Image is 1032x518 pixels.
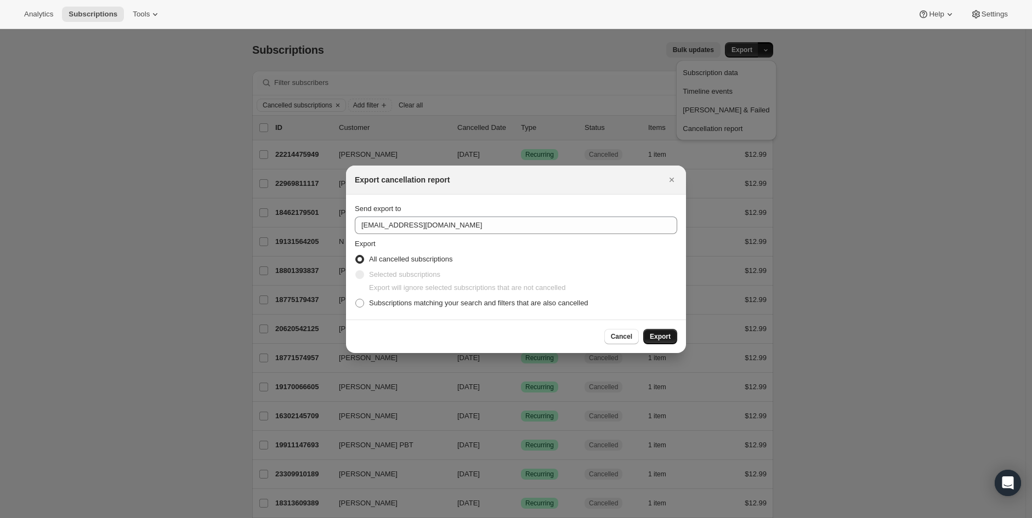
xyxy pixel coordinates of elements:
button: Subscriptions [62,7,124,22]
span: Export [650,332,671,341]
button: Cancel [604,329,639,344]
span: All cancelled subscriptions [369,255,452,263]
span: Export will ignore selected subscriptions that are not cancelled [369,283,565,292]
span: Send export to [355,204,401,213]
button: Tools [126,7,167,22]
span: Cancel [611,332,632,341]
button: Settings [964,7,1014,22]
button: Analytics [18,7,60,22]
span: Export [355,240,376,248]
span: Subscriptions [69,10,117,19]
span: Analytics [24,10,53,19]
span: Help [929,10,944,19]
button: Close [664,172,679,187]
span: Subscriptions matching your search and filters that are also cancelled [369,299,588,307]
h2: Export cancellation report [355,174,450,185]
span: Selected subscriptions [369,270,440,278]
span: Settings [982,10,1008,19]
button: Help [911,7,961,22]
button: Export [643,329,677,344]
div: Open Intercom Messenger [995,470,1021,496]
span: Tools [133,10,150,19]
